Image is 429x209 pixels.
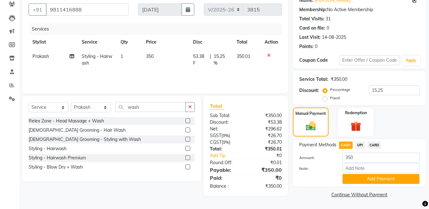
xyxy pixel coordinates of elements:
[205,119,246,126] div: Discount:
[294,166,338,171] label: Note:
[326,16,331,22] div: 31
[299,142,336,148] span: Payment Methods
[82,53,112,66] span: Styling - Hairwash
[223,133,229,138] span: 9%
[29,23,287,35] div: Services
[368,142,381,149] span: CARD
[205,112,246,119] div: Sub Total:
[205,166,246,174] div: Payable:
[29,35,78,49] th: Stylist
[210,133,221,138] span: SGST
[29,118,104,124] div: Relex Zone - Head Massage + Wash
[205,146,246,152] div: Total:
[205,174,246,182] div: Paid:
[339,142,353,149] span: CASH
[299,16,324,22] div: Total Visits:
[299,87,319,94] div: Discount:
[402,56,420,65] button: Apply
[246,146,287,152] div: ₹350.01
[246,126,287,132] div: ₹296.62
[193,53,207,66] span: 53.38 F
[355,142,365,149] span: UPI
[205,139,246,146] div: ( )
[330,95,340,101] label: Fixed
[32,53,49,59] span: Prakash
[303,120,319,132] img: _cash.svg
[246,183,287,190] div: ₹350.00
[115,102,186,112] input: Search or Scan
[294,155,338,161] label: Amount:
[121,53,123,59] span: 1
[29,3,46,16] button: +91
[246,112,287,119] div: ₹350.00
[210,139,222,145] span: CGST
[246,174,287,182] div: ₹0
[322,34,346,41] div: 14-08-2025
[237,53,250,59] span: 350.01
[29,136,141,143] div: [DEMOGRAPHIC_DATA] Grooming - Styling with Wash
[315,43,317,50] div: 0
[29,155,86,161] div: Styling - Hairwash Premium
[214,53,229,66] span: 15.25 %
[261,35,282,49] th: Action
[205,159,246,166] div: Round Off:
[246,159,287,166] div: ₹0.01
[343,174,419,184] button: Add Payment
[189,35,233,49] th: Disc
[339,55,399,65] input: Enter Offer / Coupon Code
[343,163,419,173] input: Add Note
[205,126,246,132] div: Net:
[233,35,261,49] th: Total
[299,34,321,41] div: Last Visit:
[29,127,126,134] div: [DEMOGRAPHIC_DATA] Grooming - Hair Wash
[299,6,419,13] div: No Active Membership
[246,119,287,126] div: ₹53.38
[205,183,246,190] div: Balance :
[347,120,364,133] img: _gift.svg
[299,43,314,50] div: Points:
[299,6,327,13] div: Membership:
[330,87,350,93] label: Percentage
[46,3,128,16] input: Search by Name/Mobile/Email/Code
[205,132,246,139] div: ( )
[246,132,287,139] div: ₹26.70
[253,152,287,159] div: ₹0
[246,166,287,174] div: ₹350.00
[146,53,154,59] span: 350
[294,192,425,198] a: Continue Without Payment
[205,152,253,159] a: Add Tip
[210,103,225,109] span: Total
[246,139,287,146] div: ₹26.70
[295,111,326,116] label: Manual Payment
[299,57,339,64] div: Coupon Code
[299,25,325,31] div: Card on file:
[327,25,329,31] div: 0
[210,53,211,66] span: |
[29,145,66,152] div: Styling - Hairwash
[29,164,83,171] div: Styling - Blow Dry + Wash
[117,35,142,49] th: Qty
[331,76,347,83] div: ₹350.00
[299,76,328,83] div: Service Total:
[78,35,117,49] th: Service
[345,110,367,116] label: Redemption
[142,35,189,49] th: Price
[223,140,229,145] span: 9%
[343,153,419,163] input: Amount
